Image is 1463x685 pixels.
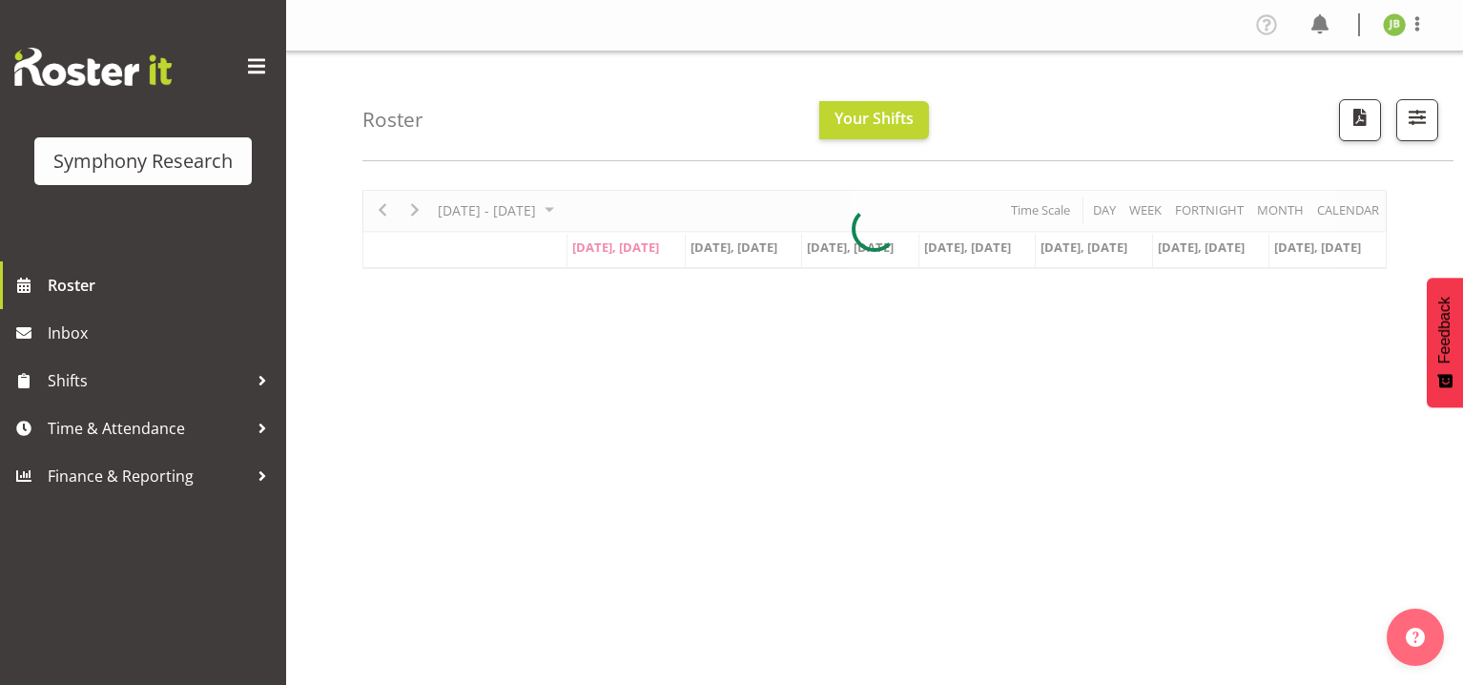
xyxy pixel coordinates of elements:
button: Your Shifts [819,101,929,139]
img: jonathan-braddock11609.jpg [1383,13,1406,36]
h4: Roster [362,109,423,131]
span: Your Shifts [835,108,914,129]
button: Filter Shifts [1396,99,1438,141]
img: Rosterit website logo [14,48,172,86]
button: Download a PDF of the roster according to the set date range. [1339,99,1381,141]
img: help-xxl-2.png [1406,628,1425,647]
span: Time & Attendance [48,414,248,443]
span: Finance & Reporting [48,462,248,490]
span: Feedback [1436,297,1453,363]
div: Symphony Research [53,147,233,176]
span: Roster [48,271,277,300]
span: Inbox [48,319,277,347]
span: Shifts [48,366,248,395]
button: Feedback - Show survey [1427,278,1463,407]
